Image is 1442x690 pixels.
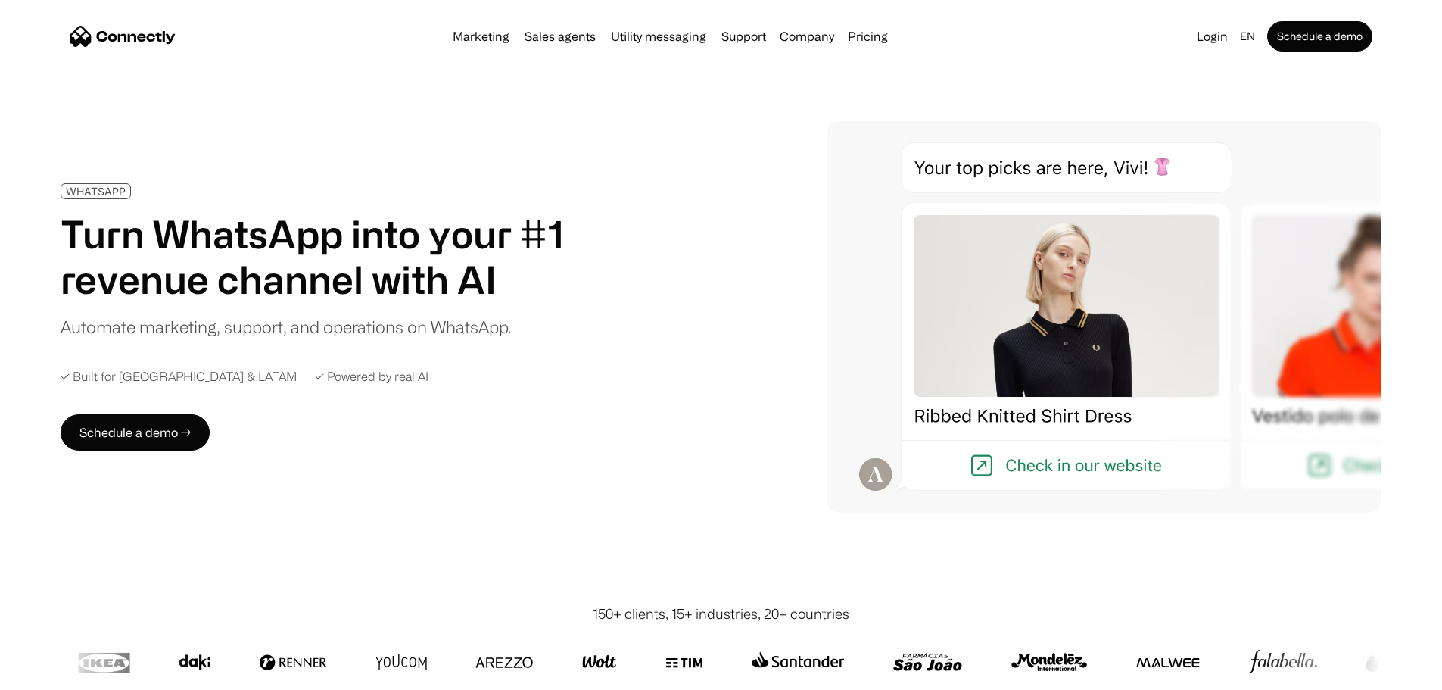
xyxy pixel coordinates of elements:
[447,30,515,42] a: Marketing
[61,370,297,384] div: ✓ Built for [GEOGRAPHIC_DATA] & LATAM
[775,26,839,47] div: Company
[66,186,126,197] div: WHATSAPP
[61,314,511,339] div: Automate marketing, support, and operations on WhatsApp.
[70,25,176,48] a: home
[1267,21,1372,52] a: Schedule a demo
[61,211,700,302] h1: Turn WhatsApp into your #1 revenue channel with AI
[715,30,772,42] a: Support
[15,662,91,685] aside: Language selected: English
[842,30,894,42] a: Pricing
[593,604,849,624] div: 150+ clients, 15+ industries, 20+ countries
[1240,26,1255,47] div: en
[315,370,428,384] div: ✓ Powered by real AI
[1234,26,1264,47] div: en
[30,663,91,685] ul: Language list
[519,30,602,42] a: Sales agents
[1191,26,1234,47] a: Login
[61,414,210,451] a: Schedule a demo →
[780,26,834,47] div: Company
[605,30,712,42] a: Utility messaging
